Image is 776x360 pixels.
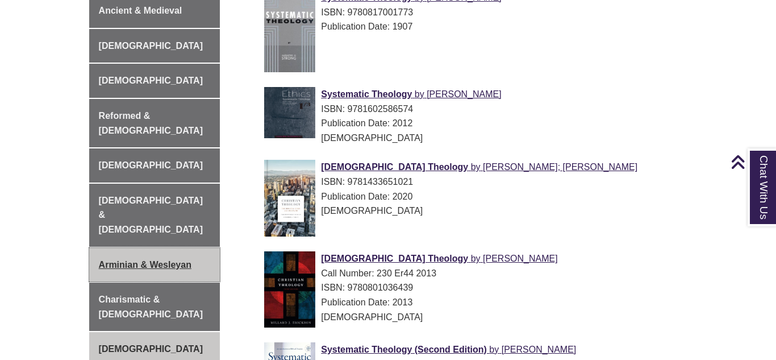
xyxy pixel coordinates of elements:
span: [DEMOGRAPHIC_DATA] Theology [321,162,468,172]
a: Reformed & [DEMOGRAPHIC_DATA] [89,99,220,147]
div: [DEMOGRAPHIC_DATA] [264,204,689,218]
div: Publication Date: 2013 [264,295,689,310]
div: [DEMOGRAPHIC_DATA] [264,310,689,325]
span: [PERSON_NAME] [427,89,502,99]
div: ISBN: 9781602586574 [264,102,689,117]
span: [DEMOGRAPHIC_DATA] Theology [321,254,468,263]
a: [DEMOGRAPHIC_DATA] Theology by [PERSON_NAME]; [PERSON_NAME] [321,162,637,172]
span: Systematic Theology [321,89,412,99]
div: Publication Date: 2020 [264,189,689,204]
div: Publication Date: 2012 [264,116,689,131]
a: Arminian & Wesleyan [89,248,220,282]
span: Systematic Theology (Second Edition) [321,345,487,354]
a: Systematic Theology (Second Edition) by [PERSON_NAME] [321,345,576,354]
span: by [471,254,481,263]
a: Charismatic & [DEMOGRAPHIC_DATA] [89,283,220,331]
div: Publication Date: 1907 [264,19,689,34]
a: [DEMOGRAPHIC_DATA] & [DEMOGRAPHIC_DATA] [89,184,220,247]
span: [PERSON_NAME] [483,254,558,263]
a: Back to Top [731,154,773,169]
div: ISBN: 9780817001773 [264,5,689,20]
span: [PERSON_NAME]; [PERSON_NAME] [483,162,637,172]
span: by [471,162,481,172]
span: by [415,89,424,99]
div: ISBN: 9781433651021 [264,175,689,189]
div: ISBN: 9780801036439 [264,280,689,295]
div: Call Number: 230 Er44 2013 [264,266,689,281]
span: [PERSON_NAME] [502,345,577,354]
a: Systematic Theology by [PERSON_NAME] [321,89,501,99]
a: [DEMOGRAPHIC_DATA] [89,64,220,98]
a: [DEMOGRAPHIC_DATA] [89,29,220,63]
a: [DEMOGRAPHIC_DATA] [89,148,220,183]
span: by [489,345,499,354]
div: [DEMOGRAPHIC_DATA] [264,131,689,146]
a: [DEMOGRAPHIC_DATA] Theology by [PERSON_NAME] [321,254,557,263]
